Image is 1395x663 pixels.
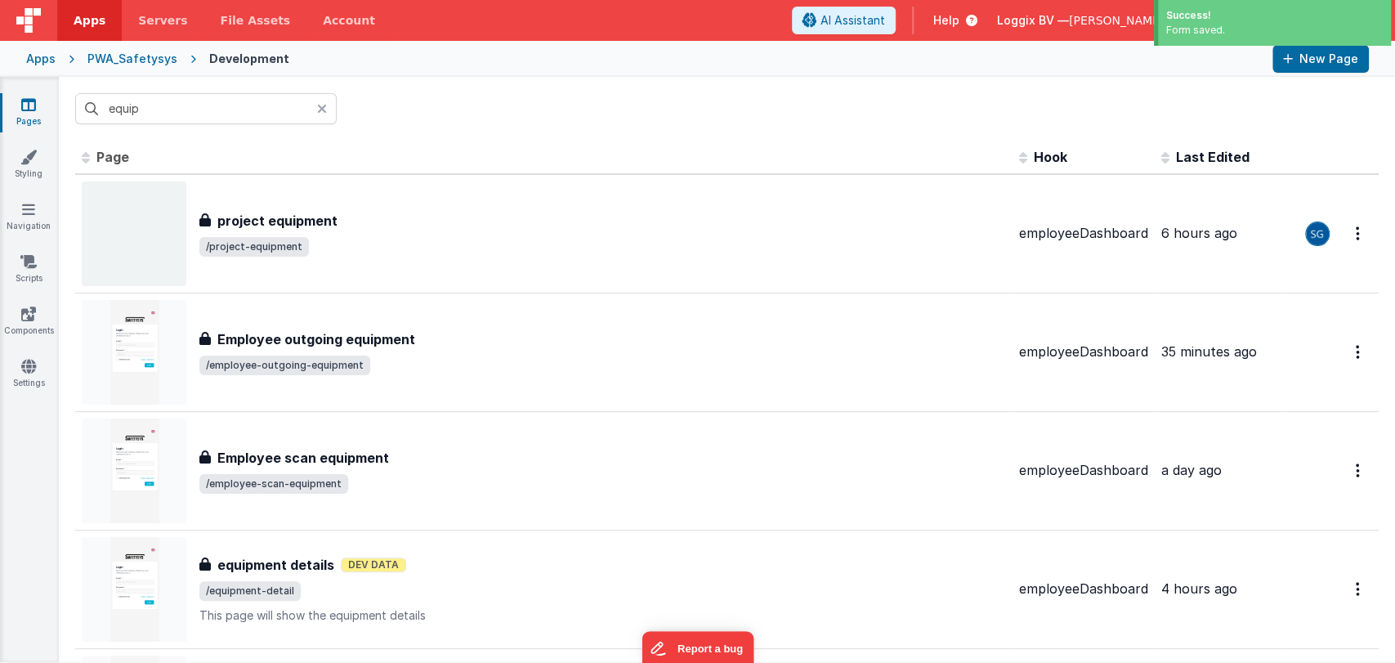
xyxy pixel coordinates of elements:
[1306,222,1329,245] img: 385c22c1e7ebf23f884cbf6fb2c72b80
[217,329,415,349] h3: Employee outgoing equipment
[997,12,1382,29] button: Loggix BV — [PERSON_NAME][EMAIL_ADDRESS][DOMAIN_NAME]
[1166,8,1383,23] div: Success!
[199,474,348,494] span: /employee-scan-equipment
[1161,225,1237,241] span: 6 hours ago
[199,607,1006,624] p: This page will show the equipment details
[820,12,885,29] span: AI Assistant
[138,12,187,29] span: Servers
[74,12,105,29] span: Apps
[199,356,370,375] span: /employee-outgoing-equipment
[1346,217,1372,250] button: Options
[1019,580,1148,598] div: employeeDashboard
[26,51,56,67] div: Apps
[199,237,309,257] span: /project-equipment
[1272,45,1369,73] button: New Page
[96,149,129,165] span: Page
[1346,572,1372,606] button: Options
[1161,343,1257,360] span: 35 minutes ago
[792,7,896,34] button: AI Assistant
[217,555,334,575] h3: equipment details
[1176,149,1250,165] span: Last Edited
[1019,461,1148,480] div: employeeDashboard
[1019,224,1148,243] div: employeeDashboard
[1161,462,1222,478] span: a day ago
[199,581,301,601] span: /equipment-detail
[209,51,289,67] div: Development
[933,12,959,29] span: Help
[1346,454,1372,487] button: Options
[1069,12,1364,29] span: [PERSON_NAME][EMAIL_ADDRESS][DOMAIN_NAME]
[87,51,177,67] div: PWA_Safetysys
[75,93,337,124] input: Search pages, id's ...
[1034,149,1067,165] span: Hook
[1346,335,1372,369] button: Options
[1166,23,1383,38] div: Form saved.
[221,12,291,29] span: File Assets
[1161,580,1237,597] span: 4 hours ago
[997,12,1069,29] span: Loggix BV —
[1019,343,1148,361] div: employeeDashboard
[217,211,338,231] h3: project equipment
[217,448,389,468] h3: Employee scan equipment
[341,558,406,572] span: Dev Data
